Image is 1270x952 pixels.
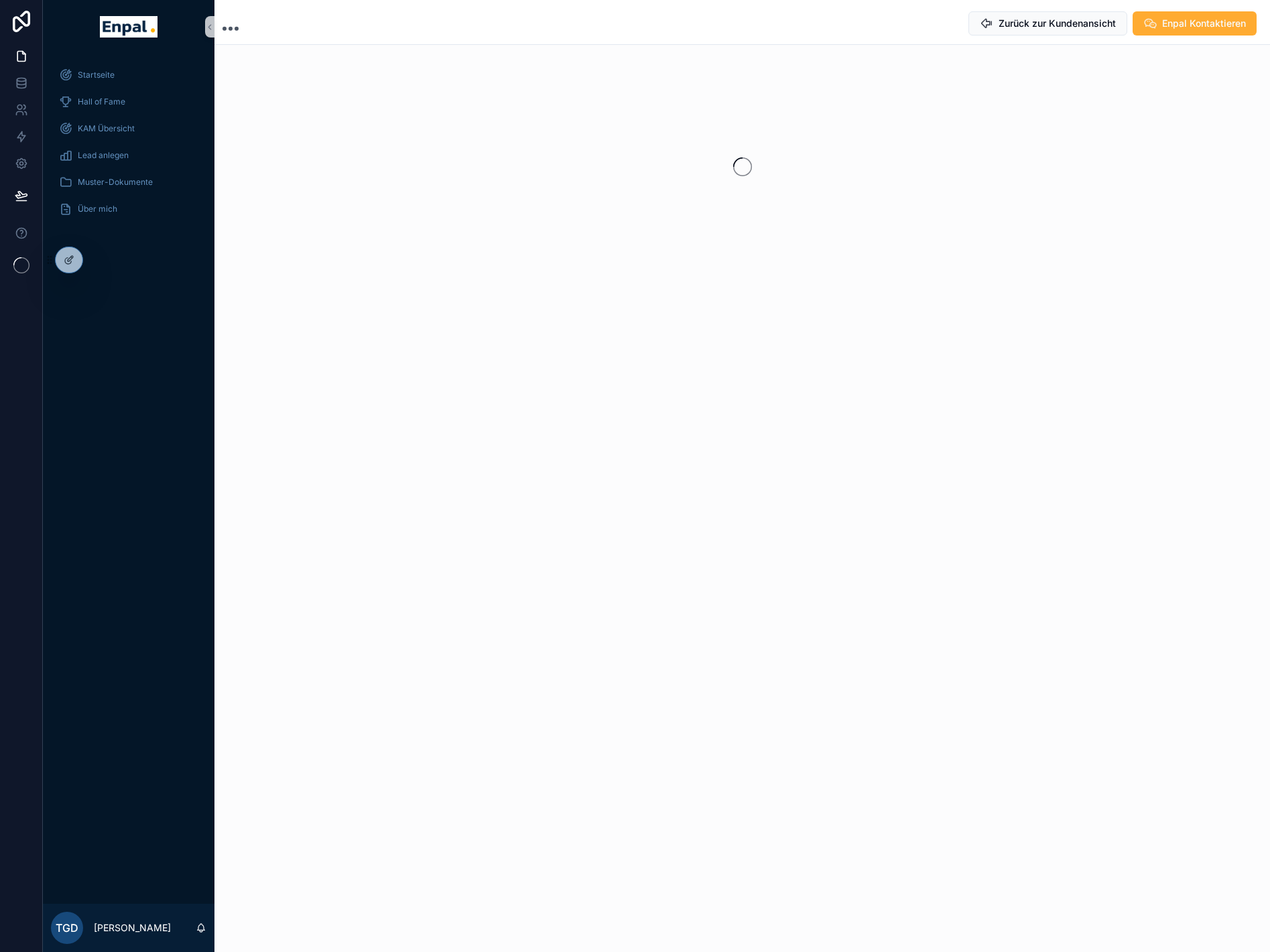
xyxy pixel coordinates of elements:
[78,204,117,214] span: Über mich
[94,921,171,935] p: [PERSON_NAME]
[78,150,129,161] span: Lead anlegen
[56,920,78,936] span: TgD
[78,70,115,80] span: Startseite
[51,90,206,114] a: Hall of Fame
[100,16,157,38] img: App logo
[78,123,135,134] span: KAM Übersicht
[51,197,206,221] a: Über mich
[1133,11,1257,36] button: Enpal Kontaktieren
[78,177,153,188] span: Muster-Dokumente
[43,54,214,239] div: scrollable content
[968,11,1127,36] button: Zurück zur Kundenansicht
[51,117,206,141] a: KAM Übersicht
[51,63,206,87] a: Startseite
[999,17,1116,30] span: Zurück zur Kundenansicht
[1162,17,1246,30] span: Enpal Kontaktieren
[78,96,125,107] span: Hall of Fame
[51,170,206,194] a: Muster-Dokumente
[51,143,206,167] a: Lead anlegen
